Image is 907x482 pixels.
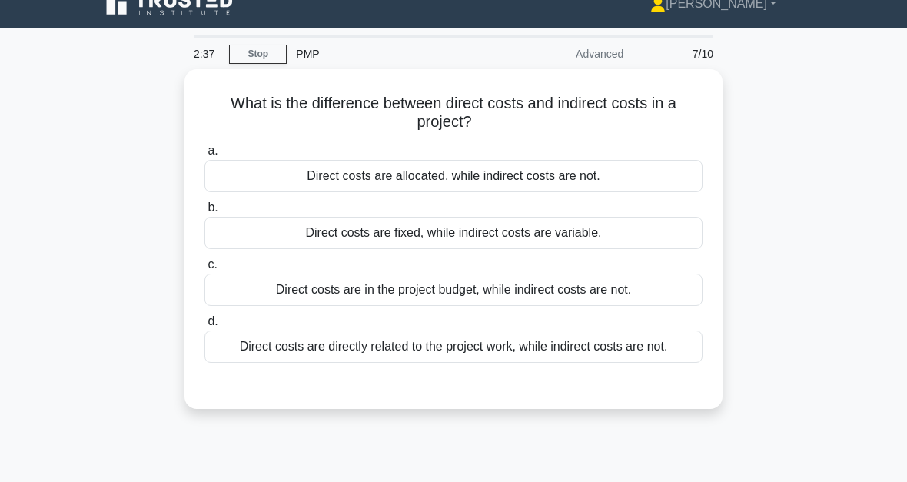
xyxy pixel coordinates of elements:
div: Direct costs are fixed, while indirect costs are variable. [204,217,703,249]
a: Stop [229,45,287,64]
div: Advanced [498,38,633,69]
span: d. [208,314,218,327]
div: Direct costs are in the project budget, while indirect costs are not. [204,274,703,306]
div: Direct costs are allocated, while indirect costs are not. [204,160,703,192]
div: Direct costs are directly related to the project work, while indirect costs are not. [204,331,703,363]
span: c. [208,258,217,271]
div: 2:37 [184,38,229,69]
div: 7/10 [633,38,723,69]
span: b. [208,201,218,214]
span: a. [208,144,218,157]
div: PMP [287,38,498,69]
h5: What is the difference between direct costs and indirect costs in a project? [203,94,704,132]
